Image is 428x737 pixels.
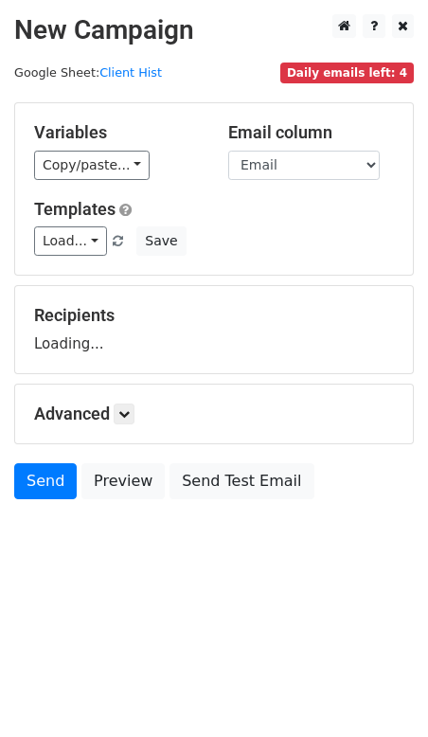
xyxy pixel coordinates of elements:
a: Preview [81,463,165,499]
small: Google Sheet: [14,65,162,80]
h2: New Campaign [14,14,414,46]
h5: Advanced [34,404,394,424]
h5: Recipients [34,305,394,326]
span: Daily emails left: 4 [280,63,414,83]
a: Client Hist [99,65,162,80]
a: Send [14,463,77,499]
a: Send Test Email [169,463,313,499]
a: Load... [34,226,107,256]
h5: Variables [34,122,200,143]
a: Copy/paste... [34,151,150,180]
a: Daily emails left: 4 [280,65,414,80]
div: Loading... [34,305,394,354]
a: Templates [34,199,116,219]
button: Save [136,226,186,256]
h5: Email column [228,122,394,143]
